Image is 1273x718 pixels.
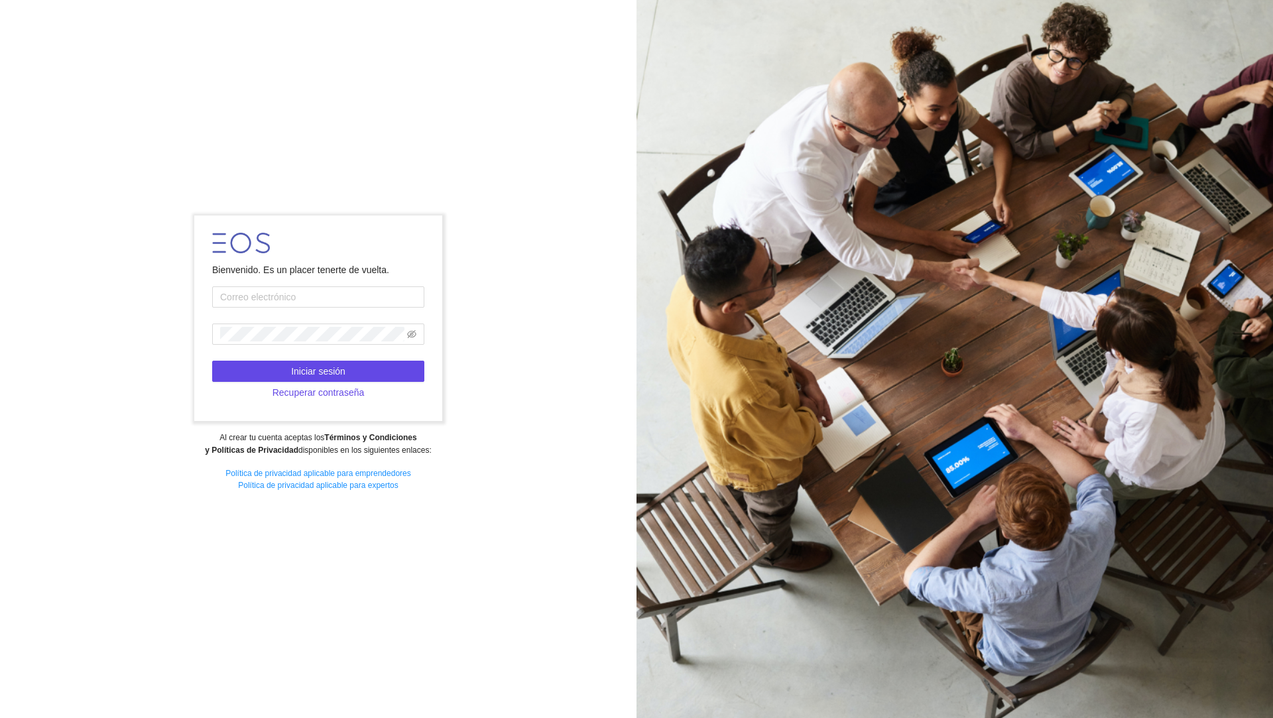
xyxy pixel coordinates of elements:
input: Correo electrónico [212,286,424,308]
span: Recuperar contraseña [273,385,365,400]
div: Al crear tu cuenta aceptas los disponibles en los siguientes enlaces: [9,432,627,457]
span: Iniciar sesión [291,364,345,379]
img: LOGO [212,233,270,253]
button: Iniciar sesión [212,361,424,382]
span: eye-invisible [407,329,416,339]
div: Bienvenido. Es un placer tenerte de vuelta. [212,263,424,277]
a: Política de privacidad aplicable para emprendedores [225,469,411,478]
a: Recuperar contraseña [212,387,424,398]
strong: Términos y Condiciones y Políticas de Privacidad [205,433,416,455]
button: Recuperar contraseña [212,382,424,403]
a: Política de privacidad aplicable para expertos [238,481,398,490]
